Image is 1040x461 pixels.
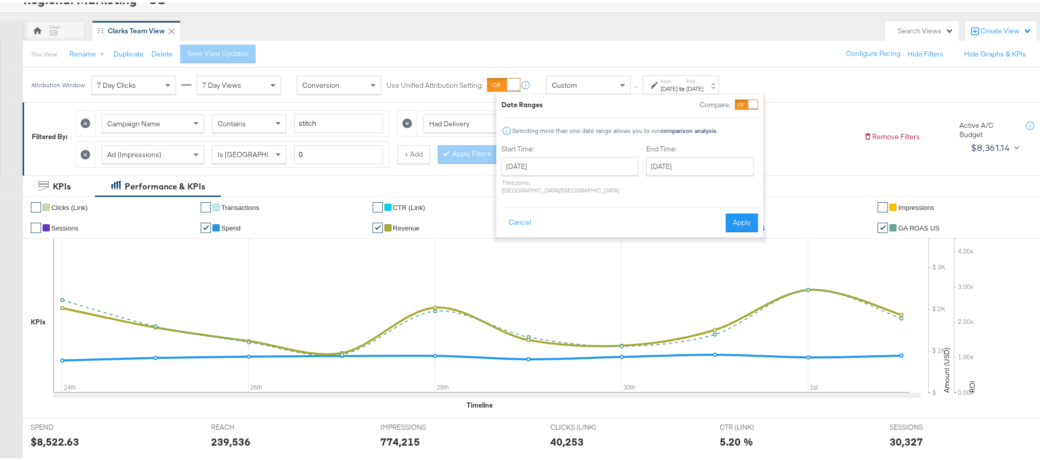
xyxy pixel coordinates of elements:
[380,432,420,447] div: 774,215
[632,83,642,86] span: ↑
[31,432,79,447] div: $8,522.63
[218,147,296,157] span: Is [GEOGRAPHIC_DATA]
[502,142,639,151] label: Start Time:
[302,78,339,87] span: Conversion
[502,211,538,229] button: Cancel
[218,117,246,126] span: Contains
[221,201,259,209] span: Transactions
[201,220,211,230] a: ✔
[107,117,160,126] span: Campaign Name
[864,129,920,139] button: Remove Filters
[294,143,383,162] input: Enter a number
[839,42,908,61] button: Configure Pacing
[31,220,41,230] a: ✔
[51,222,79,229] span: Sessions
[97,78,136,87] span: 7 Day Clicks
[393,201,426,209] span: CTR (Link)
[31,315,46,324] div: KPIs
[646,142,758,151] label: End Time:
[502,98,543,107] div: Date Ranges
[512,125,718,132] div: Selecting more than one date range allows you to run .
[552,78,577,87] span: Custom
[221,222,241,229] span: Spend
[125,178,205,190] div: Performance & KPIs
[51,201,88,209] span: Clicks (Link)
[959,118,1016,137] div: Active A/C Budget
[502,176,639,191] p: Timezone: [GEOGRAPHIC_DATA]/[GEOGRAPHIC_DATA]
[661,124,717,132] strong: comparison analysis
[550,432,584,447] div: 40,253
[397,143,430,161] button: + Add
[98,25,103,31] div: Drag to reorder tab
[108,24,165,33] div: Clarks Team View
[373,220,383,230] a: ✔
[294,111,383,130] input: Enter a search term
[720,432,754,447] div: 5.20 %
[686,75,703,82] label: End:
[380,420,457,430] span: IMPRESSIONS
[113,47,144,56] button: Duplicate
[373,200,383,210] a: ✔
[393,222,420,229] span: Revenue
[878,200,888,210] a: ✔
[898,201,934,209] span: Impressions
[31,200,41,210] a: ✔
[942,345,951,390] text: Amount (USD)
[151,47,172,56] button: Delete
[898,222,939,229] span: GA ROAS US
[387,78,483,88] label: Use Unified Attribution Setting:
[429,117,470,126] span: Had Delivery
[908,47,943,56] button: Hide Filters
[968,378,977,390] text: ROI
[720,420,797,430] span: CTR (LINK)
[62,43,115,61] button: Rename
[898,24,954,33] div: Search Views
[211,420,288,430] span: REACH
[661,75,678,82] label: Start:
[964,47,1026,56] button: Hide Graphs & KPIs
[49,26,58,35] div: SB
[32,129,68,139] div: Filtered By:
[201,200,211,210] a: ✔
[890,432,923,447] div: 30,327
[967,137,1022,153] button: $8,361.14
[211,432,251,447] div: 239,536
[686,82,703,90] div: [DATE]
[726,211,758,229] button: Apply
[31,420,108,430] span: SPEND
[31,79,86,86] div: Attribution Window:
[202,78,241,87] span: 7 Day Views
[31,48,58,56] div: This View:
[550,420,627,430] span: CLICKS (LINK)
[878,220,888,230] a: ✔
[980,24,1032,34] div: Create View
[971,138,1010,153] div: $8,361.14
[890,420,967,430] span: SESSIONS
[700,98,731,107] label: Compare:
[53,178,71,190] div: KPIs
[107,147,161,157] span: Ad (Impressions)
[661,82,678,90] div: [DATE]
[467,398,493,408] div: Timeline
[678,82,686,90] strong: to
